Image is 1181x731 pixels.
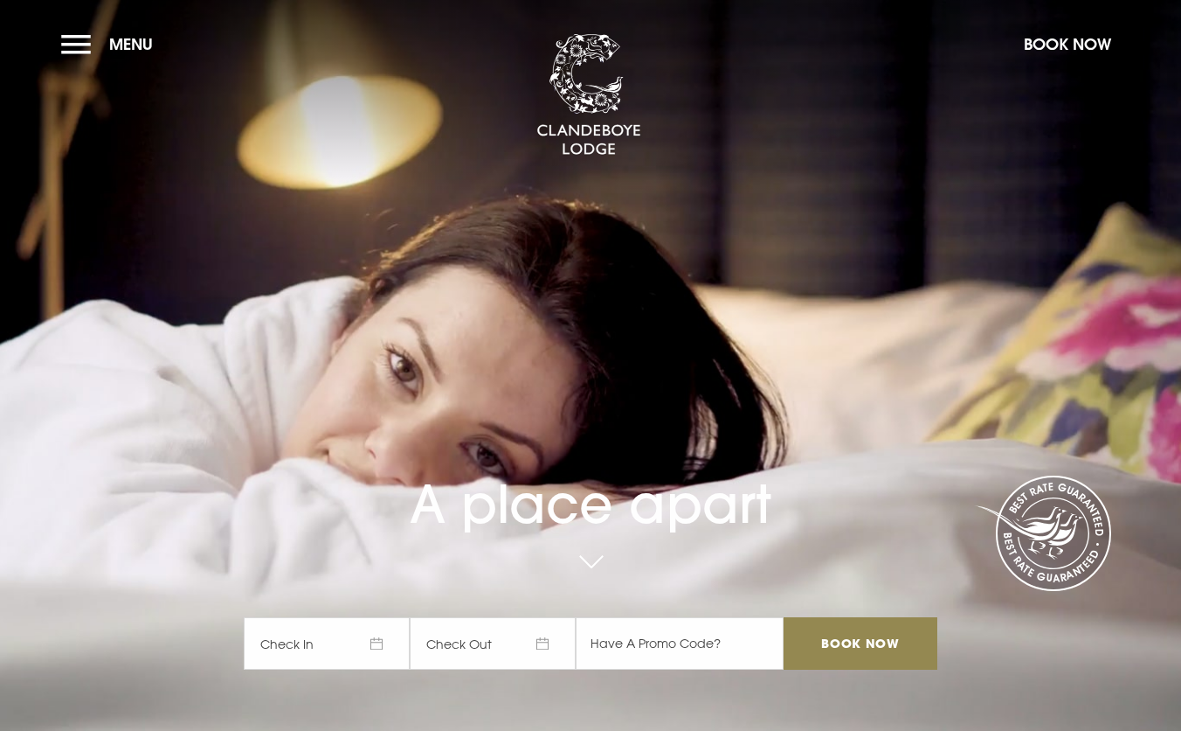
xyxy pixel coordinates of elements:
[1015,25,1120,63] button: Book Now
[536,34,641,157] img: Clandeboye Lodge
[576,617,784,670] input: Have A Promo Code?
[410,617,576,670] span: Check Out
[244,617,410,670] span: Check In
[61,25,162,63] button: Menu
[244,428,937,535] h1: A place apart
[784,617,937,670] input: Book Now
[109,34,153,54] span: Menu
